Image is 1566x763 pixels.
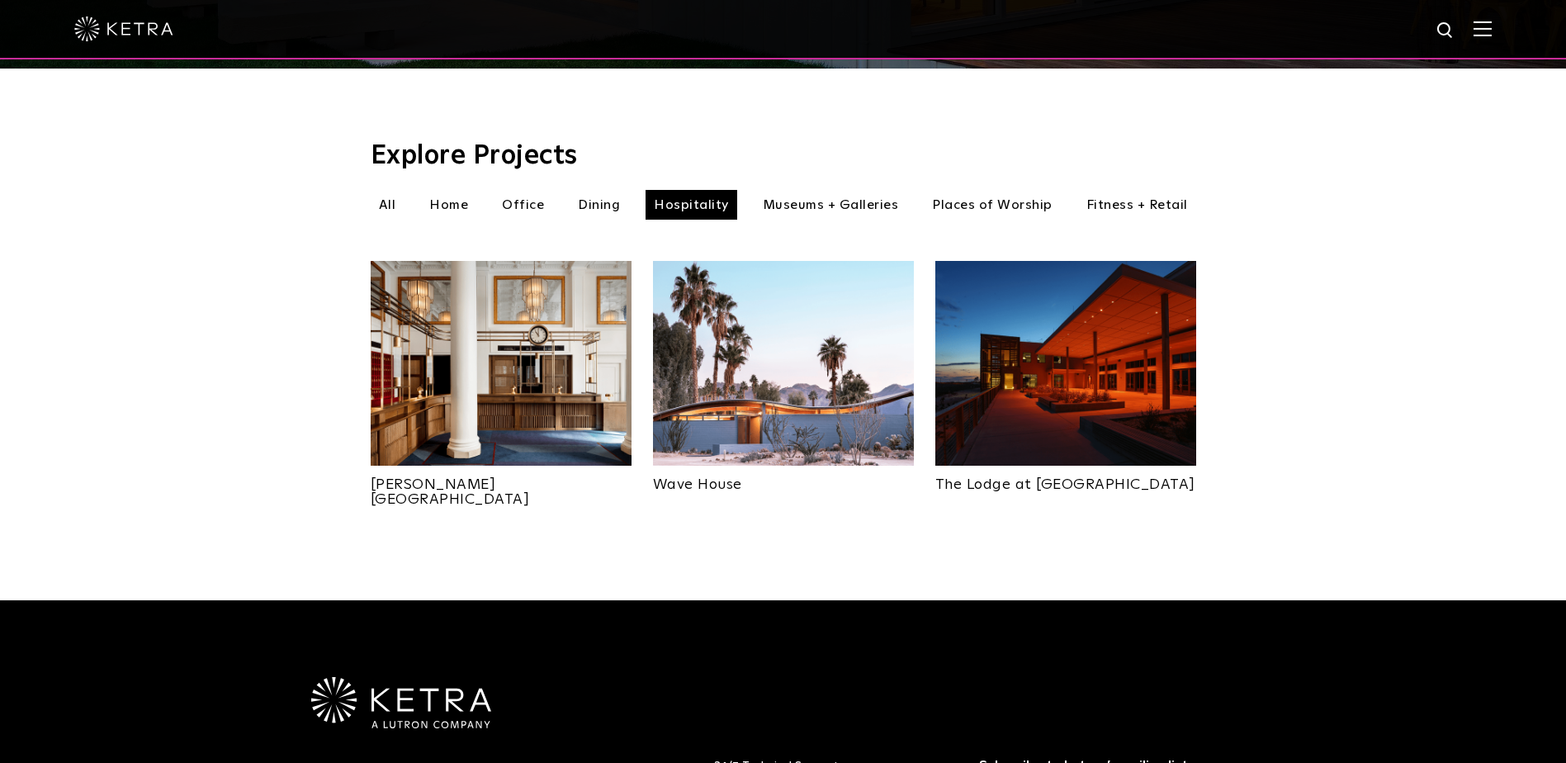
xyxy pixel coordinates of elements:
img: search icon [1436,21,1456,41]
li: Places of Worship [924,190,1061,220]
li: Museums + Galleries [755,190,907,220]
a: The Lodge at [GEOGRAPHIC_DATA] [935,466,1196,492]
h3: Explore Projects [371,143,1196,169]
a: [PERSON_NAME][GEOGRAPHIC_DATA] [371,466,632,507]
a: Wave House [653,466,914,492]
img: New-Project-Page-hero-(3x)_0023_2020.1.10-Wave-House_0762-FINAL [653,261,914,466]
img: New-Project-Page-hero-(3x)_0013_LODGE_MAY2019_B1_EXTERIOR_001 [935,261,1196,466]
li: Hospitality [646,190,737,220]
img: New-Project-Page-hero-(3x)_0027_0010_RiggsHotel_01_20_20_LARGE [371,261,632,466]
img: ketra-logo-2019-white [74,17,173,41]
li: Fitness + Retail [1078,190,1196,220]
li: Home [421,190,476,220]
img: Ketra-aLutronCo_White_RGB [311,677,491,728]
li: Office [494,190,552,220]
img: Hamburger%20Nav.svg [1474,21,1492,36]
li: Dining [570,190,628,220]
li: All [371,190,405,220]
